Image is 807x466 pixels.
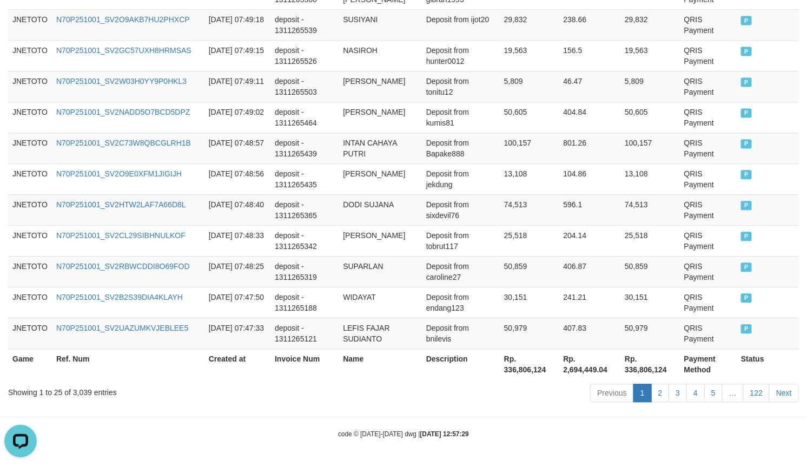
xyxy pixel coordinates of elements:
td: 407.83 [559,318,621,349]
td: 204.14 [559,225,621,256]
a: N70P251001_SV2UAZUMKVJEBLEE5 [56,324,188,332]
td: [DATE] 07:49:18 [204,9,270,40]
td: JNETOTO [8,102,52,133]
td: 801.26 [559,133,621,163]
td: SUSIYANI [339,9,422,40]
th: Invoice Num [270,349,339,379]
td: Deposit from kumis81 [422,102,500,133]
span: PAID [741,201,752,210]
a: 4 [686,384,705,402]
td: 156.5 [559,40,621,71]
td: QRIS Payment [680,71,737,102]
td: JNETOTO [8,71,52,102]
a: N70P251001_SV2C73W8QBCGLRH1B [56,139,191,147]
td: JNETOTO [8,225,52,256]
td: JNETOTO [8,9,52,40]
td: 13,108 [620,163,680,194]
a: N70P251001_SV2O9E0XFM1JIGIJH [56,169,182,178]
td: 25,518 [500,225,559,256]
td: JNETOTO [8,163,52,194]
td: QRIS Payment [680,9,737,40]
th: Ref. Num [52,349,204,379]
td: deposit - 1311265365 [270,194,339,225]
th: Name [339,349,422,379]
a: N70P251001_SV2B2S39DIA4KLAYH [56,293,183,301]
td: Deposit from sixdevil76 [422,194,500,225]
td: Deposit from ijot20 [422,9,500,40]
span: PAID [741,293,752,303]
a: N70P251001_SV2NADD5O7BCD5DPZ [56,108,190,116]
td: JNETOTO [8,318,52,349]
td: [DATE] 07:48:56 [204,163,270,194]
td: QRIS Payment [680,318,737,349]
td: [DATE] 07:47:33 [204,318,270,349]
span: PAID [741,262,752,272]
div: Showing 1 to 25 of 3,039 entries [8,383,328,398]
td: 5,809 [620,71,680,102]
a: N70P251001_SV2O9AKB7HU2PHXCP [56,15,190,24]
span: PAID [741,170,752,179]
td: Deposit from Bapake888 [422,133,500,163]
td: 50,979 [500,318,559,349]
td: QRIS Payment [680,225,737,256]
td: deposit - 1311265319 [270,256,339,287]
a: 2 [651,384,670,402]
td: JNETOTO [8,194,52,225]
td: 74,513 [620,194,680,225]
td: deposit - 1311265435 [270,163,339,194]
td: Deposit from hunter0012 [422,40,500,71]
td: WIDAYAT [339,287,422,318]
td: JNETOTO [8,256,52,287]
td: QRIS Payment [680,163,737,194]
a: N70P251001_SV2RBWCDDI8O69FOD [56,262,190,271]
td: JNETOTO [8,287,52,318]
td: 50,979 [620,318,680,349]
td: [DATE] 07:48:33 [204,225,270,256]
th: Rp. 336,806,124 [620,349,680,379]
td: JNETOTO [8,40,52,71]
td: 30,151 [500,287,559,318]
td: SUPARLAN [339,256,422,287]
td: [DATE] 07:48:25 [204,256,270,287]
th: Created at [204,349,270,379]
td: [DATE] 07:49:15 [204,40,270,71]
td: 19,563 [500,40,559,71]
td: deposit - 1311265464 [270,102,339,133]
th: Rp. 336,806,124 [500,349,559,379]
td: deposit - 1311265503 [270,71,339,102]
td: 100,157 [620,133,680,163]
td: QRIS Payment [680,287,737,318]
td: 50,859 [620,256,680,287]
td: [DATE] 07:49:11 [204,71,270,102]
a: 5 [704,384,723,402]
td: deposit - 1311265539 [270,9,339,40]
td: [PERSON_NAME] [339,102,422,133]
td: deposit - 1311265342 [270,225,339,256]
td: 104.86 [559,163,621,194]
td: [DATE] 07:48:57 [204,133,270,163]
td: 19,563 [620,40,680,71]
td: QRIS Payment [680,194,737,225]
strong: [DATE] 12:57:29 [420,430,469,438]
button: Open LiveChat chat widget [4,4,37,37]
a: 1 [633,384,652,402]
a: … [722,384,744,402]
td: NASIROH [339,40,422,71]
th: Status [737,349,799,379]
a: Previous [590,384,633,402]
th: Game [8,349,52,379]
td: 30,151 [620,287,680,318]
td: 50,859 [500,256,559,287]
td: deposit - 1311265439 [270,133,339,163]
span: PAID [741,77,752,87]
td: deposit - 1311265121 [270,318,339,349]
td: Deposit from tobrut117 [422,225,500,256]
th: Rp. 2,694,449.04 [559,349,621,379]
td: Deposit from caroline27 [422,256,500,287]
span: PAID [741,324,752,333]
td: 25,518 [620,225,680,256]
td: Deposit from endang123 [422,287,500,318]
td: 404.84 [559,102,621,133]
a: N70P251001_SV2W03H0YY9P0HKL3 [56,77,187,86]
a: N70P251001_SV2HTW2LAF7A66D8L [56,200,186,209]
